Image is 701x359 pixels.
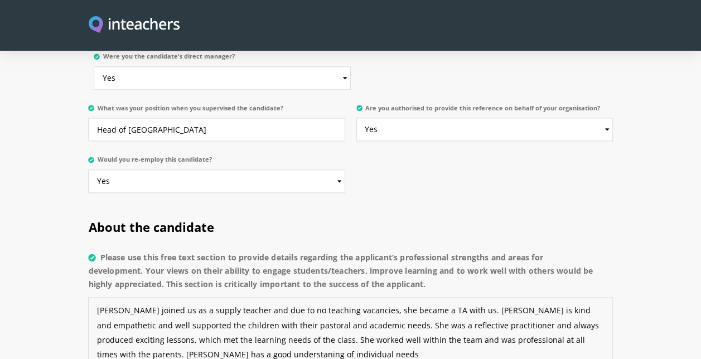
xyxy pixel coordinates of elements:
[89,16,180,35] a: Visit this site's homepage
[88,104,345,118] label: What was your position when you supervised the candidate?
[88,156,345,169] label: Would you re-employ this candidate?
[356,104,613,118] label: Are you authorised to provide this reference on behalf of your organisation?
[88,251,612,298] label: Please use this free text section to provide details regarding the applicant’s professional stren...
[94,52,350,66] label: Were you the candidate's direct manager?
[88,219,214,235] span: About the candidate
[89,16,180,35] img: Inteachers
